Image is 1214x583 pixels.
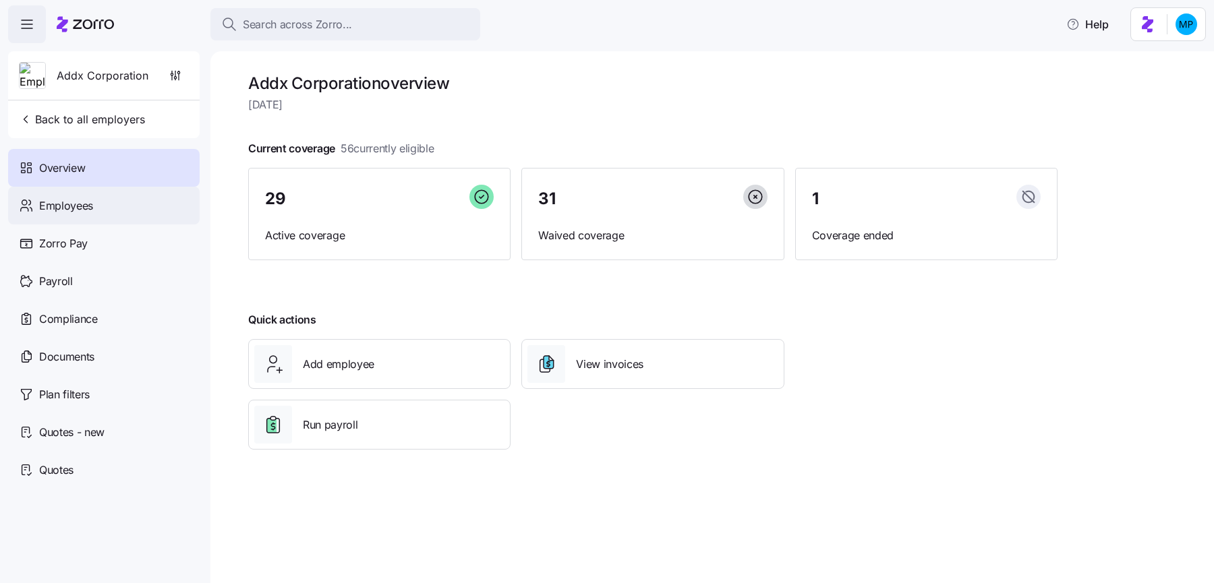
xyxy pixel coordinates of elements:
span: Zorro Pay [39,235,88,252]
span: Payroll [39,273,73,290]
button: Help [1056,11,1120,38]
a: Quotes [8,451,200,489]
span: Current coverage [248,140,434,157]
span: Documents [39,348,94,365]
span: Employees [39,197,93,214]
span: Coverage ended [812,227,1041,244]
img: Employer logo [20,63,45,90]
span: Active coverage [265,227,494,244]
button: Search across Zorro... [210,8,480,40]
span: [DATE] [248,96,1058,113]
span: Search across Zorro... [243,16,352,33]
a: Overview [8,149,200,187]
span: View invoices [576,356,643,373]
a: Quotes - new [8,413,200,451]
span: Overview [39,160,85,177]
span: Add employee [303,356,374,373]
a: Compliance [8,300,200,338]
span: Plan filters [39,386,90,403]
a: Plan filters [8,375,200,413]
span: Help [1066,16,1109,32]
span: Quotes - new [39,424,105,441]
img: b954e4dfce0f5620b9225907d0f7229f [1176,13,1197,35]
span: 56 currently eligible [341,140,434,157]
a: Documents [8,338,200,375]
span: Waived coverage [538,227,767,244]
span: Run payroll [303,417,357,433]
span: Quick actions [248,311,316,328]
span: Back to all employers [19,111,145,127]
span: 31 [538,191,555,207]
span: 1 [812,191,819,207]
h1: Addx Corporation overview [248,73,1058,94]
a: Zorro Pay [8,224,200,262]
span: Quotes [39,462,74,479]
span: Compliance [39,311,98,328]
button: Back to all employers [13,106,150,133]
span: 29 [265,191,285,207]
a: Employees [8,187,200,224]
span: Addx Corporation [57,67,148,84]
a: Payroll [8,262,200,300]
